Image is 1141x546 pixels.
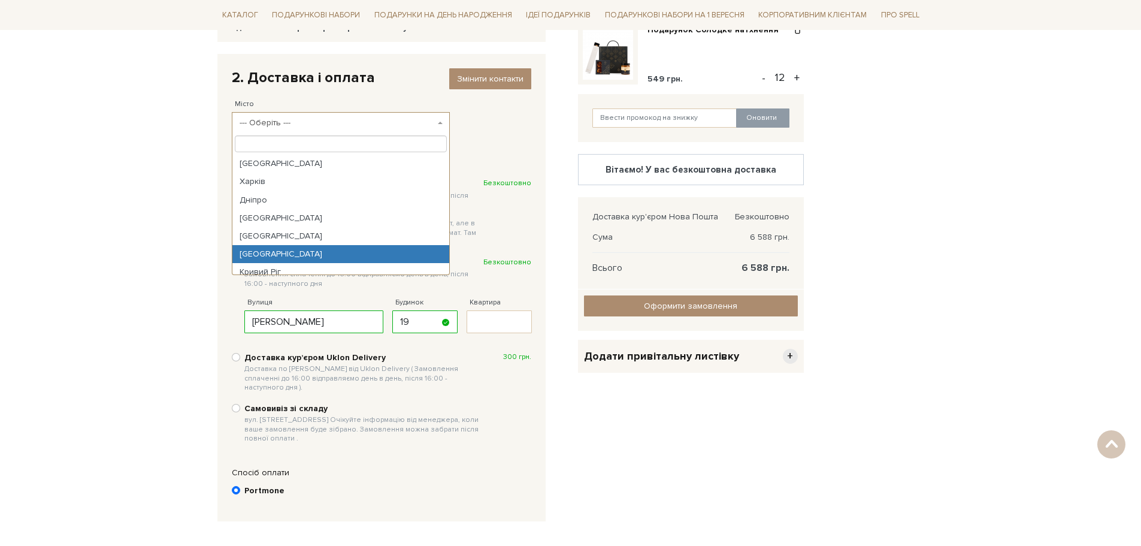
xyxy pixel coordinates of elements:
[232,112,450,134] span: --- Оберіть ---
[244,270,483,288] span: Замовлення сплаченні до 16:00 відправляємо день в день, після 16:00 - наступного дня
[584,349,739,363] span: Додати привітальну листівку
[470,297,501,308] label: Квартира
[244,364,483,393] span: Доставка по [PERSON_NAME] від Uklon Delivery ( Замовлення сплаченні до 16:00 відправляємо день в ...
[735,212,789,222] span: Безкоштовно
[232,263,450,281] li: Кривий Ріг
[457,74,523,84] span: Змінити контакти
[876,6,924,25] a: Про Spell
[232,245,450,263] li: [GEOGRAPHIC_DATA]
[783,349,798,364] span: +
[226,467,537,478] div: Спосіб оплати
[370,6,517,25] a: Подарунки на День народження
[232,173,450,191] li: Харків
[232,68,531,87] div: 2. Доставка і оплата
[244,485,285,496] b: Portmone
[521,6,595,25] a: Ідеї подарунків
[247,297,273,308] label: Вулиця
[395,297,423,308] label: Будинок
[483,179,531,188] span: Безкоштовно
[583,29,633,80] img: Подарунок Солодке натхнення
[588,164,794,175] div: Вітаємо! У вас безкоштовна доставка
[244,403,483,444] b: Самовивіз зі складу
[742,263,789,273] span: 6 588 грн.
[483,258,531,267] span: Безкоштовно
[758,69,770,87] button: -
[217,6,263,25] a: Каталог
[503,352,531,362] span: 300 грн.
[232,155,450,173] li: [GEOGRAPHIC_DATA]
[592,232,613,243] span: Сума
[790,69,804,87] button: +
[600,5,749,25] a: Подарункові набори на 1 Вересня
[232,227,450,245] li: [GEOGRAPHIC_DATA]
[592,263,622,273] span: Всього
[240,117,435,129] span: --- Оберіть ---
[226,161,537,171] div: Спосіб доставки
[232,191,450,209] li: Дніпро
[592,212,718,222] span: Доставка кур'єром Нова Пошта
[244,415,483,444] span: вул. [STREET_ADDRESS] Очікуйте інформацію від менеджера, коли ваше замовлення буде зібрано. Замов...
[232,209,450,227] li: [GEOGRAPHIC_DATA]
[644,301,737,311] span: Оформити замовлення
[750,232,789,243] span: 6 588 грн.
[244,352,483,393] b: Доставка курʼєром Uklon Delivery
[753,5,871,25] a: Корпоративним клієнтам
[592,108,737,128] input: Ввести промокод на знижку
[267,6,365,25] a: Подарункові набори
[235,99,254,110] label: Місто
[647,74,683,84] span: 549 грн.
[736,108,789,128] button: Оновити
